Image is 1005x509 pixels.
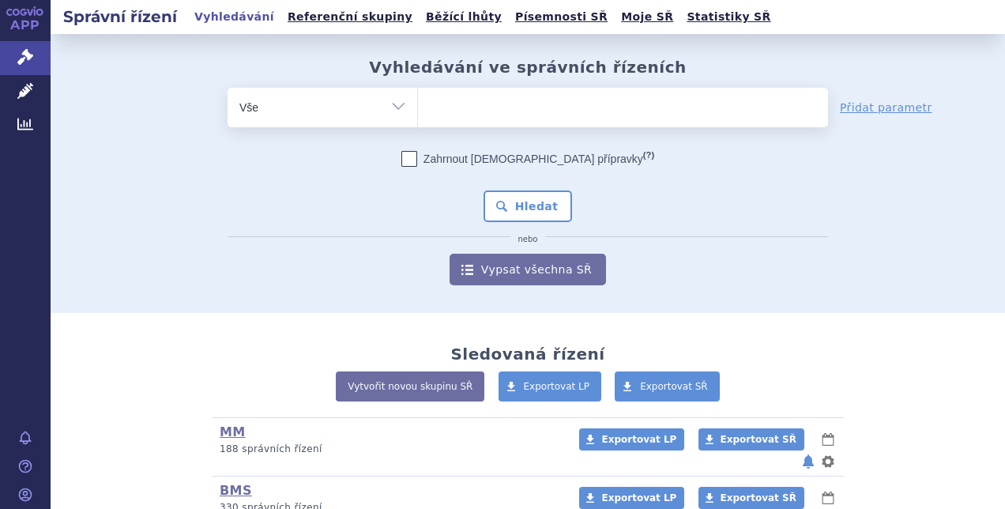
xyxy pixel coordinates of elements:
[499,371,602,402] a: Exportovat LP
[510,235,546,244] i: nebo
[579,428,684,451] a: Exportovat LP
[484,190,573,222] button: Hledat
[369,58,687,77] h2: Vyhledávání ve správních řízeních
[450,254,606,285] a: Vypsat všechna SŘ
[615,371,720,402] a: Exportovat SŘ
[510,6,612,28] a: Písemnosti SŘ
[800,452,816,471] button: notifikace
[616,6,678,28] a: Moje SŘ
[698,487,804,509] a: Exportovat SŘ
[820,430,836,449] button: lhůty
[820,452,836,471] button: nastavení
[220,483,252,498] a: BMS
[840,100,932,115] a: Přidat parametr
[721,492,796,503] span: Exportovat SŘ
[682,6,775,28] a: Statistiky SŘ
[51,6,190,28] h2: Správní řízení
[643,150,654,160] abbr: (?)
[283,6,417,28] a: Referenční skupiny
[401,151,654,167] label: Zahrnout [DEMOGRAPHIC_DATA] přípravky
[640,381,708,392] span: Exportovat SŘ
[421,6,506,28] a: Běžící lhůty
[601,492,676,503] span: Exportovat LP
[220,424,246,439] a: MM
[190,6,279,28] a: Vyhledávání
[524,381,590,392] span: Exportovat LP
[601,434,676,445] span: Exportovat LP
[820,488,836,507] button: lhůty
[721,434,796,445] span: Exportovat SŘ
[450,345,604,364] h2: Sledovaná řízení
[220,443,559,456] p: 188 správních řízení
[698,428,804,451] a: Exportovat SŘ
[579,487,684,509] a: Exportovat LP
[336,371,484,402] a: Vytvořit novou skupinu SŘ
